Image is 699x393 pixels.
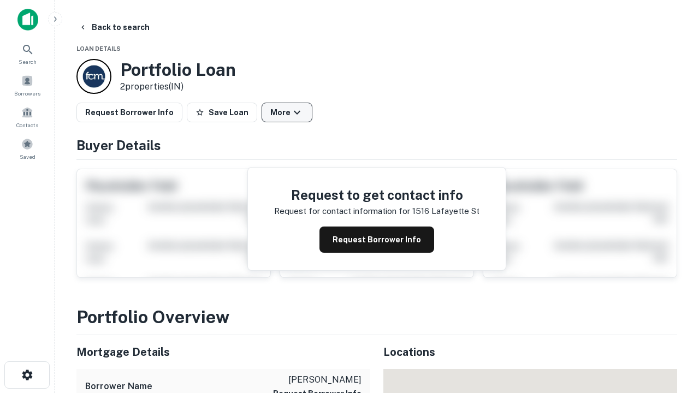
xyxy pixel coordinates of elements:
span: Loan Details [76,45,121,52]
a: Search [3,39,51,68]
button: Save Loan [187,103,257,122]
h5: Mortgage Details [76,344,370,360]
h3: Portfolio Overview [76,304,677,330]
button: Request Borrower Info [76,103,182,122]
a: Saved [3,134,51,163]
h5: Locations [383,344,677,360]
a: Contacts [3,102,51,132]
button: Request Borrower Info [319,227,434,253]
span: Search [19,57,37,66]
h4: Buyer Details [76,135,677,155]
h4: Request to get contact info [274,185,479,205]
p: Request for contact information for [274,205,410,218]
span: Borrowers [14,89,40,98]
iframe: Chat Widget [644,306,699,358]
h3: Portfolio Loan [120,59,236,80]
span: Saved [20,152,35,161]
button: Back to search [74,17,154,37]
h6: Borrower Name [85,380,152,393]
a: Borrowers [3,70,51,100]
p: 1516 lafayette st [412,205,479,218]
button: More [262,103,312,122]
span: Contacts [16,121,38,129]
img: capitalize-icon.png [17,9,38,31]
p: 2 properties (IN) [120,80,236,93]
p: [PERSON_NAME] [273,373,362,386]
